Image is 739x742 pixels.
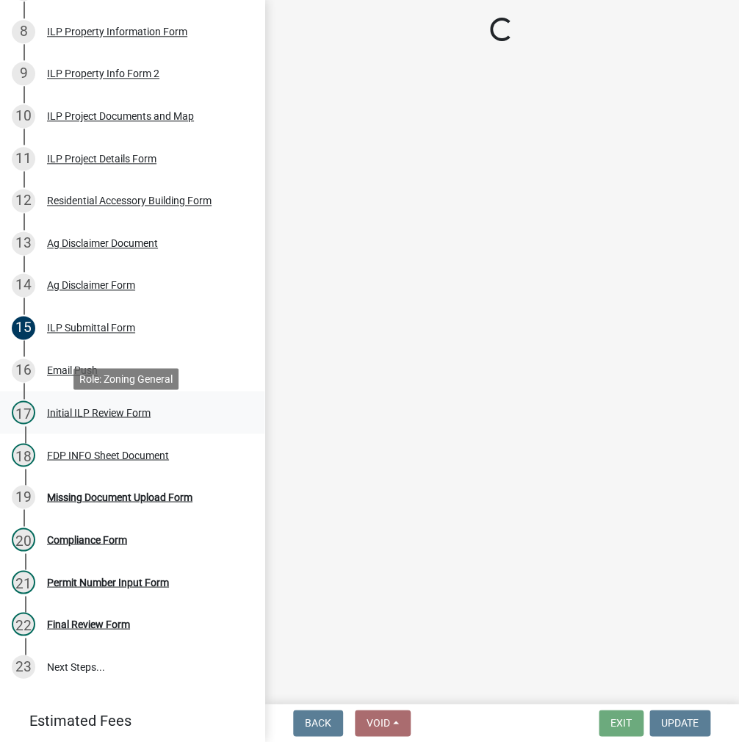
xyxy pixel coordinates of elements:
div: Email Push [47,365,98,375]
div: 21 [12,570,35,594]
div: ILP Submittal Form [47,323,135,333]
div: ILP Property Info Form 2 [47,68,159,79]
button: Update [649,710,710,736]
div: FDP INFO Sheet Document [47,450,169,460]
div: Residential Accessory Building Form [47,195,212,206]
div: 18 [12,443,35,467]
div: 9 [12,62,35,85]
div: 22 [12,612,35,635]
div: 23 [12,655,35,678]
button: Void [355,710,411,736]
div: 13 [12,231,35,255]
span: Back [305,717,331,729]
div: ILP Project Documents and Map [47,111,194,121]
div: 17 [12,400,35,424]
div: 8 [12,20,35,43]
div: Compliance Form [47,534,127,544]
div: Ag Disclaimer Form [47,280,135,290]
div: 15 [12,316,35,339]
div: Role: Zoning General [73,368,179,389]
div: 12 [12,189,35,212]
div: 14 [12,273,35,297]
button: Exit [599,710,644,736]
div: ILP Project Details Form [47,154,156,164]
div: ILP Property Information Form [47,26,187,37]
div: Initial ILP Review Form [47,407,151,417]
span: Update [661,717,699,729]
a: Estimated Fees [12,705,241,735]
div: 11 [12,147,35,170]
div: 19 [12,485,35,508]
button: Back [293,710,343,736]
div: Ag Disclaimer Document [47,238,158,248]
div: Permit Number Input Form [47,577,169,587]
div: 10 [12,104,35,128]
div: Final Review Form [47,619,130,629]
div: Missing Document Upload Form [47,491,192,502]
span: Void [367,717,390,729]
div: 16 [12,359,35,382]
div: 20 [12,527,35,551]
